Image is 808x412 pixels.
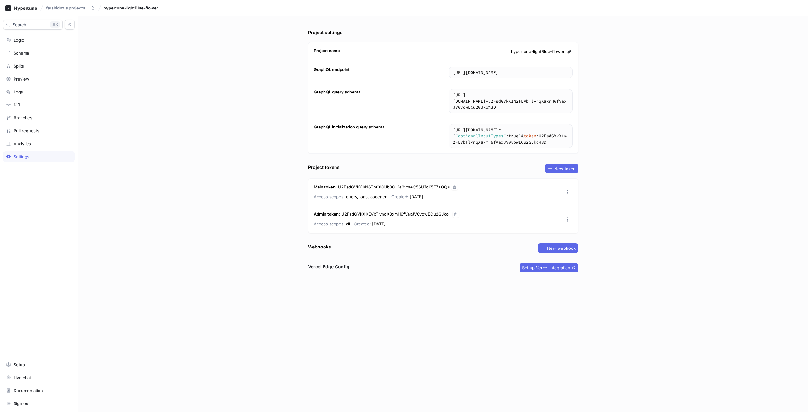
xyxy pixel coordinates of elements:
div: Project name [314,48,340,54]
textarea: https://[DOMAIN_NAME]/schema?body={"optionalInputTypes":true}&token=U2FsdGVkX1%2FEVbTlvnqX8xmH6fV... [449,124,572,148]
button: New token [545,164,578,173]
div: Logic [14,38,24,43]
div: Diff [14,102,20,107]
p: all [314,220,350,228]
span: Created: [391,194,408,199]
textarea: [URL][DOMAIN_NAME] [449,67,572,78]
span: New webhook [547,246,576,250]
div: Settings [14,154,29,159]
div: Branches [14,115,32,120]
div: Sign out [14,401,30,406]
div: Preview [14,76,29,81]
button: New webhook [538,243,578,253]
span: Search... [13,23,30,27]
div: GraphQL query schema [314,89,360,95]
div: Schema [14,51,29,56]
span: hypertune-lightBlue-flower [104,6,158,10]
span: Access scopes: [314,194,345,199]
span: U2FsdGVkX1/N6Th0X0iJb80U1e2vm+C56U7q65T7+OQ= [338,184,450,189]
h3: Vercel Edge Config [308,263,349,270]
div: Project tokens [308,164,340,170]
span: hypertune-lightBlue-flower [511,49,565,55]
div: Logs [14,89,23,94]
button: Search...K [3,20,63,30]
div: Live chat [14,375,31,380]
strong: Main token : [314,184,337,189]
span: New token [554,167,576,170]
button: Set up Vercel integration [520,263,578,272]
div: GraphQL initialization query schema [314,124,384,130]
span: Access scopes: [314,221,345,226]
div: K [50,21,60,28]
span: U2FsdGVkX1/EVbTlvnqX8xmH6fVaxJV0vowECu2GJko= [341,212,451,217]
div: Webhooks [308,243,331,250]
p: [DATE] [391,193,423,200]
div: Splits [14,63,24,69]
div: Pull requests [14,128,39,133]
a: Documentation [3,385,75,396]
div: GraphQL endpoint [314,67,350,73]
span: Set up Vercel integration [522,266,570,270]
span: Created: [354,221,371,226]
div: Documentation [14,388,43,393]
p: query, logs, codegen [314,193,388,200]
strong: Admin token : [314,212,340,217]
div: Project settings [308,29,342,36]
div: farshidnz's projects [46,5,85,11]
div: Analytics [14,141,31,146]
button: farshidnz's projects [44,3,98,13]
div: Setup [14,362,25,367]
p: [DATE] [354,220,386,228]
textarea: [URL][DOMAIN_NAME] [449,89,572,113]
